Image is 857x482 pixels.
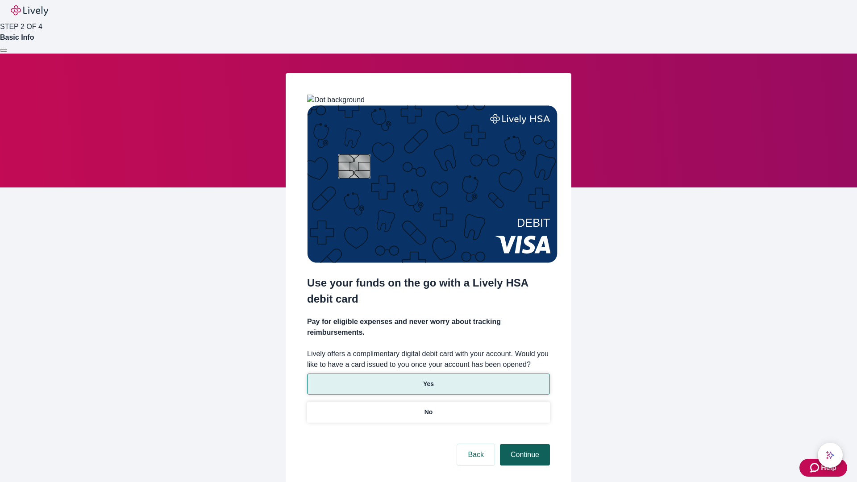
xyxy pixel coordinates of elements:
p: Yes [423,379,434,389]
p: No [424,407,433,417]
h4: Pay for eligible expenses and never worry about tracking reimbursements. [307,316,550,338]
button: Zendesk support iconHelp [799,459,847,477]
img: Lively [11,5,48,16]
svg: Lively AI Assistant [826,451,835,460]
span: Help [821,462,836,473]
svg: Zendesk support icon [810,462,821,473]
button: Yes [307,374,550,395]
button: Back [457,444,495,465]
h2: Use your funds on the go with a Lively HSA debit card [307,275,550,307]
button: chat [818,443,843,468]
button: No [307,402,550,423]
img: Dot background [307,95,365,105]
label: Lively offers a complimentary digital debit card with your account. Would you like to have a card... [307,349,550,370]
button: Continue [500,444,550,465]
img: Debit card [307,105,557,263]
